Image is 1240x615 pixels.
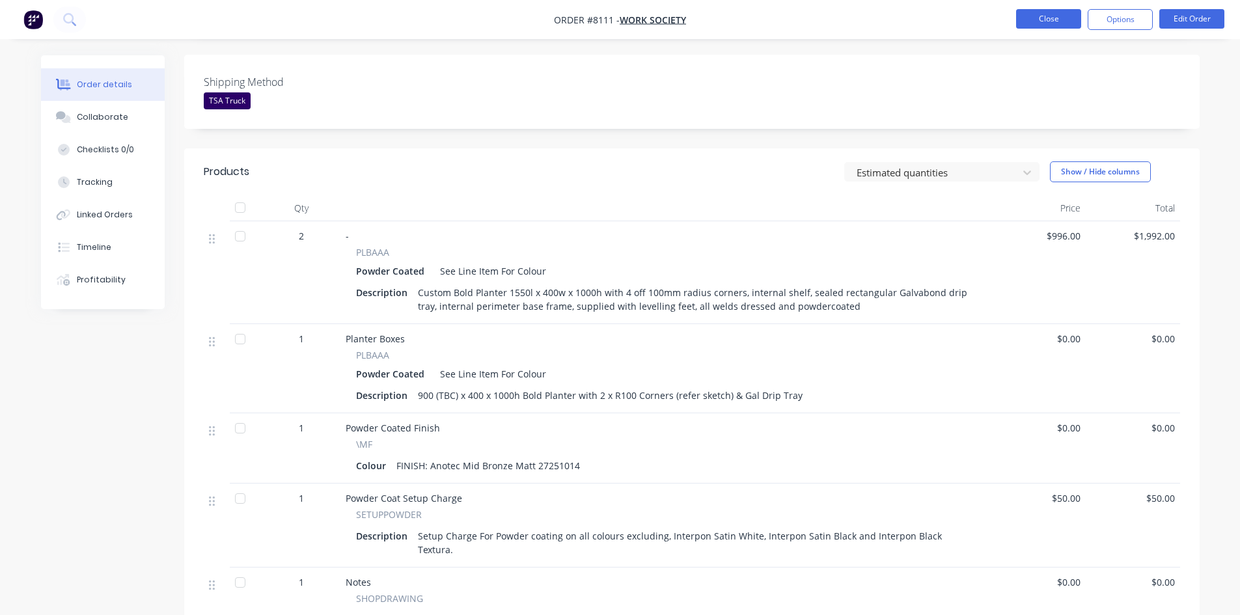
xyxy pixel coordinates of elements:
[299,332,304,346] span: 1
[997,421,1081,435] span: $0.00
[997,491,1081,505] span: $50.00
[41,68,165,101] button: Order details
[262,195,340,221] div: Qty
[1091,575,1175,589] span: $0.00
[346,576,371,588] span: Notes
[41,101,165,133] button: Collaborate
[77,274,126,286] div: Profitability
[413,386,808,405] div: 900 (TBC) x 400 x 1000h Bold Planter with 2 x R100 Corners (refer sketch) & Gal Drip Tray
[997,332,1081,346] span: $0.00
[413,283,976,316] div: Custom Bold Planter 1550l x 400w x 1000h with 4 off 100mm radius corners, internal shelf, sealed ...
[23,10,43,29] img: Factory
[356,456,391,475] div: Colour
[391,456,585,475] div: FINISH: Anotec Mid Bronze Matt 27251014
[413,526,976,559] div: Setup Charge For Powder coating on all colours excluding, Interpon Satin White, Interpon Satin Bl...
[41,198,165,231] button: Linked Orders
[77,79,132,90] div: Order details
[1091,421,1175,435] span: $0.00
[299,229,304,243] span: 2
[356,348,389,362] span: PLBAAA
[299,575,304,589] span: 1
[1016,9,1081,29] button: Close
[77,209,133,221] div: Linked Orders
[435,364,546,383] div: See Line Item For Colour
[346,422,440,434] span: Powder Coated Finish
[1091,332,1175,346] span: $0.00
[77,241,111,253] div: Timeline
[356,364,430,383] div: Powder Coated
[997,229,1081,243] span: $996.00
[1086,195,1180,221] div: Total
[1050,161,1151,182] button: Show / Hide columns
[356,283,413,302] div: Description
[41,166,165,198] button: Tracking
[554,14,620,26] span: Order #8111 -
[41,231,165,264] button: Timeline
[356,508,422,521] span: SETUPPOWDER
[620,14,686,26] a: Work Society
[1091,229,1175,243] span: $1,992.00
[77,111,128,123] div: Collaborate
[77,144,134,156] div: Checklists 0/0
[356,386,413,405] div: Description
[435,262,546,280] div: See Line Item For Colour
[1088,9,1153,30] button: Options
[356,592,423,605] span: SHOPDRAWING
[204,92,251,109] div: TSA Truck
[41,133,165,166] button: Checklists 0/0
[356,437,372,451] span: \MF
[1159,9,1224,29] button: Edit Order
[41,264,165,296] button: Profitability
[356,526,413,545] div: Description
[204,74,366,90] label: Shipping Method
[299,491,304,505] span: 1
[77,176,113,188] div: Tracking
[346,492,462,504] span: Powder Coat Setup Charge
[991,195,1086,221] div: Price
[356,262,430,280] div: Powder Coated
[997,575,1081,589] span: $0.00
[299,421,304,435] span: 1
[1091,491,1175,505] span: $50.00
[346,230,349,242] span: -
[204,164,249,180] div: Products
[346,333,405,345] span: Planter Boxes
[356,245,389,259] span: PLBAAA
